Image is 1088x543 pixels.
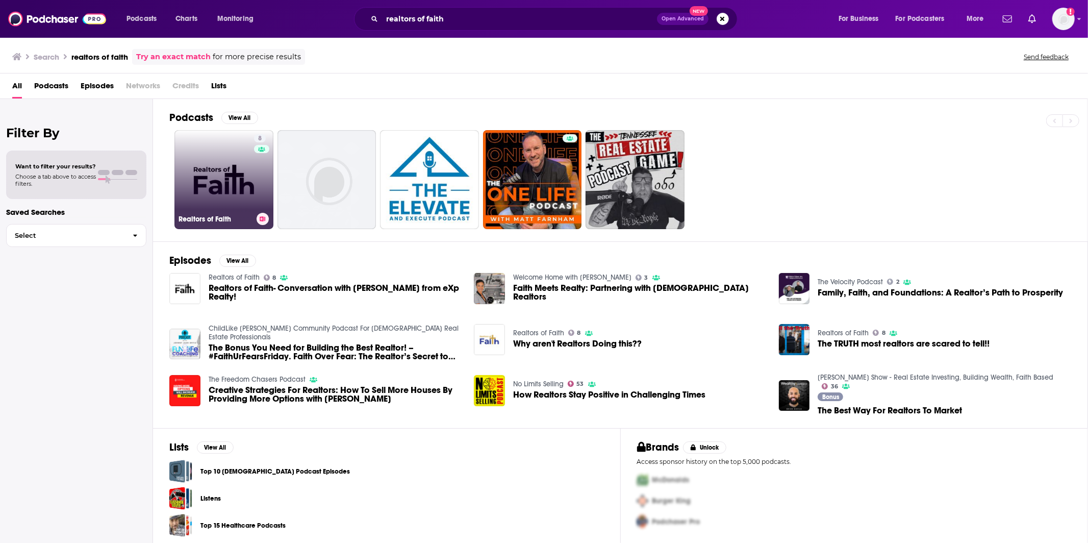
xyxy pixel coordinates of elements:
[174,130,273,229] a: 8Realtors of Faith
[831,384,838,389] span: 36
[513,380,564,388] a: No Limits Selling
[119,11,170,27] button: open menu
[967,12,984,26] span: More
[169,329,200,360] img: The Bonus You Need for Building the Best Realtor! – #FaithUrFearsFriday. Faith Over Fear: The Rea...
[474,324,505,355] a: Why aren't Realtors Doing this??
[126,78,160,98] span: Networks
[568,330,581,336] a: 8
[513,284,767,301] a: Faith Meets Realty: Partnering with Christian Realtors
[959,11,997,27] button: open menu
[645,276,648,280] span: 3
[1052,8,1075,30] img: User Profile
[779,324,810,355] img: The TRUTH most realtors are scared to tell!!
[652,517,700,526] span: Podchaser Pro
[896,280,899,284] span: 2
[34,78,68,98] a: Podcasts
[221,112,258,124] button: View All
[818,339,990,348] a: The TRUTH most realtors are scared to tell!!
[15,173,96,187] span: Choose a tab above to access filters.
[818,288,1063,297] a: Family, Faith, and Foundations: A Realtor’s Path to Prosperity
[209,375,306,384] a: The Freedom Chasers Podcast
[513,390,705,399] a: How Realtors Stay Positive in Challenging Times
[210,11,267,27] button: open menu
[1024,10,1040,28] a: Show notifications dropdown
[633,490,652,511] img: Second Pro Logo
[219,255,256,267] button: View All
[169,487,192,510] span: Listens
[657,13,709,25] button: Open AdvancedNew
[71,52,128,62] h3: realtors of faith
[652,476,690,484] span: McDonalds
[209,273,260,282] a: Realtors of Faith
[1052,8,1075,30] button: Show profile menu
[690,6,708,16] span: New
[272,276,276,280] span: 8
[169,273,200,304] img: Realtors of Faith- Conversation with Russ Rhoads from eXp Realty!
[200,466,350,477] a: Top 10 [DEMOGRAPHIC_DATA] Podcast Episodes
[169,460,192,483] a: Top 10 Christian Podcast Episodes
[652,497,691,505] span: Burger King
[382,11,657,27] input: Search podcasts, credits, & more...
[169,514,192,537] a: Top 15 Healthcare Podcasts
[779,273,810,304] a: Family, Faith, and Foundations: A Realtor’s Path to Prosperity
[175,12,197,26] span: Charts
[197,441,234,454] button: View All
[169,254,256,267] a: EpisodesView All
[513,339,642,348] a: Why aren't Realtors Doing this??
[136,51,211,63] a: Try an exact match
[474,375,505,406] a: How Realtors Stay Positive in Challenging Times
[1067,8,1075,16] svg: Add a profile image
[179,215,252,224] h3: Realtors of Faith
[779,380,810,411] img: The Best Way For Realtors To Market
[568,381,584,387] a: 53
[12,78,22,98] a: All
[34,52,59,62] h3: Search
[999,10,1016,28] a: Show notifications dropdown
[209,284,462,301] span: Realtors of Faith- Conversation with [PERSON_NAME] from eXp Realty!
[513,273,631,282] a: Welcome Home with Monique
[1052,8,1075,30] span: Logged in as TeemsPR
[818,278,883,286] a: The Velocity Podcast
[8,9,106,29] a: Podchaser - Follow, Share and Rate Podcasts
[636,275,648,281] a: 3
[822,394,839,400] span: Bonus
[662,16,704,21] span: Open Advanced
[209,324,459,341] a: ChildLike Faith FuNLiFe Community Podcast For Christian Real Estate Professionals
[633,511,652,532] img: Third Pro Logo
[209,386,462,403] span: Creative Strategies For Realtors: How To Sell More Houses By Providing More Options with [PERSON_...
[683,441,726,454] button: Unlock
[6,224,146,247] button: Select
[169,375,200,406] img: Creative Strategies For Realtors: How To Sell More Houses By Providing More Options with Robbie F...
[831,11,892,27] button: open menu
[822,383,838,389] a: 36
[1021,53,1072,61] button: Send feedback
[513,284,767,301] span: Faith Meets Realty: Partnering with [DEMOGRAPHIC_DATA] Realtors
[474,273,505,304] img: Faith Meets Realty: Partnering with Christian Realtors
[169,441,234,454] a: ListsView All
[169,111,213,124] h2: Podcasts
[264,275,276,281] a: 8
[81,78,114,98] a: Episodes
[513,329,564,337] a: Realtors of Faith
[209,343,462,361] span: The Bonus You Need for Building the Best Realtor! – #FaithUrFearsFriday. Faith Over Fear: The Rea...
[577,382,584,386] span: 53
[818,406,962,415] a: The Best Way For Realtors To Market
[818,373,1053,382] a: Brian Davila Show - Real Estate Investing, Building Wealth, Faith Based
[6,207,146,217] p: Saved Searches
[254,134,266,142] a: 8
[211,78,226,98] a: Lists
